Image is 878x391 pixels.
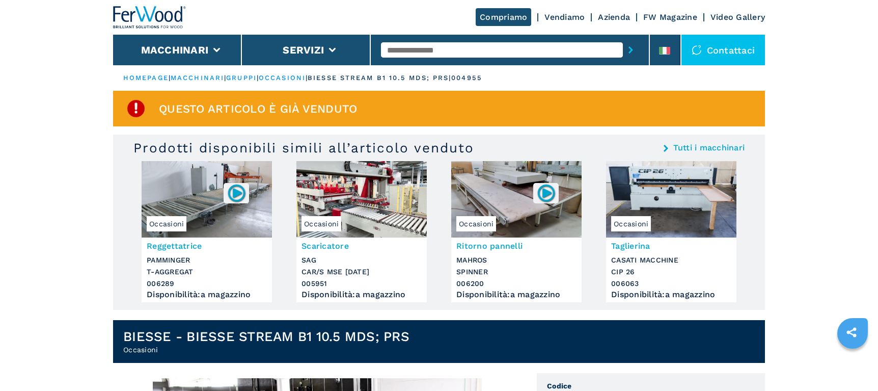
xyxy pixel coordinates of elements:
span: Occasioni [611,216,651,231]
div: Disponibilità : a magazzino [456,292,577,297]
p: 004955 [451,73,482,83]
a: Tutti i macchinari [673,144,745,152]
h3: SAG CAR/S MSE [DATE] 005951 [301,254,422,290]
img: Ritorno pannelli MAHROS SPINNER [451,161,582,238]
span: Occasioni [301,216,341,231]
span: Occasioni [147,216,186,231]
img: SoldProduct [126,98,146,119]
span: | [224,74,226,82]
a: Compriamo [476,8,531,26]
a: FW Magazine [643,12,697,22]
button: Servizi [283,44,324,56]
span: Occasioni [456,216,496,231]
h3: Scaricatore [301,240,422,252]
h3: Prodotti disponibili simili all’articolo venduto [133,140,474,156]
span: | [257,74,259,82]
img: Scaricatore SAG CAR/S MSE 1/25/12 [296,161,427,238]
a: Reggettatrice PAMMINGER T-AGGREGATOccasioni006289ReggettatricePAMMINGERT-AGGREGAT006289Disponibil... [142,161,272,302]
img: 006289 [227,183,246,203]
a: Azienda [598,12,630,22]
a: Ritorno pannelli MAHROS SPINNEROccasioni006200Ritorno pannelliMAHROSSPINNER006200Disponibilità:a ... [451,161,582,302]
a: macchinari [171,74,224,82]
a: Taglierina CASATI MACCHINE CIP 26OccasioniTaglierinaCASATI MACCHINECIP 26006063Disponibilità:a ma... [606,161,736,302]
a: Scaricatore SAG CAR/S MSE 1/25/12OccasioniScaricatoreSAGCAR/S MSE [DATE]005951Disponibilità:a mag... [296,161,427,302]
h3: PAMMINGER T-AGGREGAT 006289 [147,254,267,290]
a: occasioni [259,74,306,82]
img: Reggettatrice PAMMINGER T-AGGREGAT [142,161,272,238]
p: biesse stream b1 10.5 mds; prs | [308,73,451,83]
h1: BIESSE - BIESSE STREAM B1 10.5 MDS; PRS [123,328,409,345]
div: Contattaci [681,35,765,65]
h3: Reggettatrice [147,240,267,252]
h2: Occasioni [123,345,409,355]
a: gruppi [226,74,257,82]
a: Video Gallery [710,12,765,22]
a: HOMEPAGE [123,74,169,82]
span: | [306,74,308,82]
img: Contattaci [692,45,702,55]
h3: Ritorno pannelli [456,240,577,252]
a: Vendiamo [544,12,585,22]
img: Ferwood [113,6,186,29]
span: | [169,74,171,82]
img: 006200 [536,183,556,203]
img: Taglierina CASATI MACCHINE CIP 26 [606,161,736,238]
span: Questo articolo è già venduto [159,103,357,115]
button: Macchinari [141,44,209,56]
button: submit-button [623,38,639,62]
h3: CASATI MACCHINE CIP 26 006063 [611,254,731,290]
h3: Taglierina [611,240,731,252]
div: Disponibilità : a magazzino [147,292,267,297]
h3: MAHROS SPINNER 006200 [456,254,577,290]
div: Disponibilità : a magazzino [301,292,422,297]
a: sharethis [839,320,864,345]
span: Codice [547,381,755,391]
div: Disponibilità : a magazzino [611,292,731,297]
